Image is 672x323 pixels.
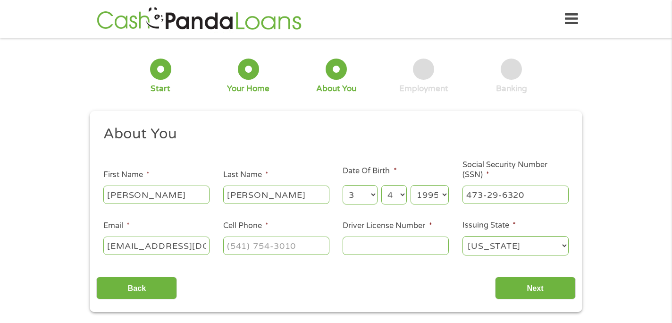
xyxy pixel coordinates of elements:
[151,84,170,94] div: Start
[495,277,576,300] input: Next
[316,84,356,94] div: About You
[462,186,569,204] input: 078-05-1120
[223,237,329,255] input: (541) 754-3010
[223,170,269,180] label: Last Name
[496,84,527,94] div: Banking
[223,186,329,204] input: Smith
[94,6,304,33] img: GetLoanNow Logo
[96,277,177,300] input: Back
[399,84,448,94] div: Employment
[343,166,396,176] label: Date Of Birth
[103,237,210,255] input: john@gmail.com
[103,125,562,144] h2: About You
[103,186,210,204] input: John
[103,170,150,180] label: First Name
[462,160,569,180] label: Social Security Number (SSN)
[103,221,130,231] label: Email
[462,221,516,230] label: Issuing State
[343,221,432,231] label: Driver License Number
[223,221,269,231] label: Cell Phone
[227,84,269,94] div: Your Home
